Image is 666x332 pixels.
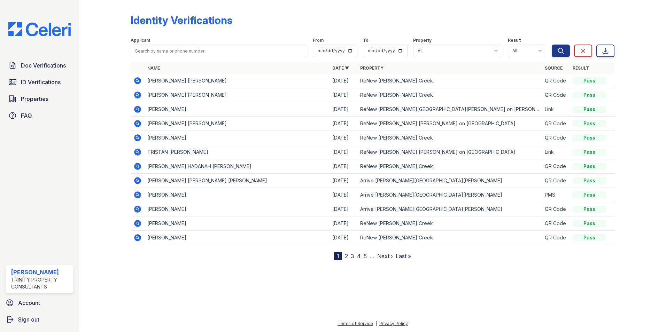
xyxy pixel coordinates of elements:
td: Arrive [PERSON_NAME][GEOGRAPHIC_DATA][PERSON_NAME] [357,202,542,216]
div: Pass [573,206,606,213]
td: [DATE] [330,145,357,159]
td: ReNew [PERSON_NAME] Creek [357,74,542,88]
td: [PERSON_NAME] [PERSON_NAME] [145,74,330,88]
td: [DATE] [330,102,357,117]
td: ReNew [PERSON_NAME] Creek [357,88,542,102]
div: Identity Verifications [131,14,232,26]
div: Pass [573,92,606,98]
a: 2 [345,253,348,260]
a: Source [545,65,563,71]
td: QR Code [542,202,570,216]
td: QR Code [542,74,570,88]
td: QR Code [542,216,570,231]
td: Arrive [PERSON_NAME][GEOGRAPHIC_DATA][PERSON_NAME] [357,188,542,202]
a: Properties [6,92,73,106]
label: From [313,38,324,43]
td: ReNew [PERSON_NAME] [PERSON_NAME] on [GEOGRAPHIC_DATA] [357,117,542,131]
a: Privacy Policy [379,321,408,326]
a: Property [360,65,384,71]
td: [PERSON_NAME] [PERSON_NAME] [145,88,330,102]
td: ReNew [PERSON_NAME] Creek [357,131,542,145]
td: [PERSON_NAME] [PERSON_NAME] [PERSON_NAME] [145,174,330,188]
div: Pass [573,177,606,184]
td: [PERSON_NAME] [145,231,330,245]
td: [DATE] [330,159,357,174]
td: [DATE] [330,202,357,216]
td: ReNew [PERSON_NAME] Creek [357,231,542,245]
div: Pass [573,120,606,127]
td: ReNew [PERSON_NAME][GEOGRAPHIC_DATA][PERSON_NAME] on [PERSON_NAME] [357,102,542,117]
td: QR Code [542,131,570,145]
td: [DATE] [330,174,357,188]
div: Pass [573,149,606,156]
td: [PERSON_NAME] [PERSON_NAME] [145,117,330,131]
div: Pass [573,234,606,241]
td: ReNew [PERSON_NAME] [PERSON_NAME] on [GEOGRAPHIC_DATA] [357,145,542,159]
label: Property [413,38,432,43]
td: [DATE] [330,117,357,131]
span: … [370,252,374,260]
div: Pass [573,106,606,113]
td: QR Code [542,174,570,188]
a: Account [3,296,76,310]
a: 5 [364,253,367,260]
td: [DATE] [330,131,357,145]
div: Pass [573,163,606,170]
td: ReNew [PERSON_NAME] Creek [357,216,542,231]
a: ID Verifications [6,75,73,89]
a: FAQ [6,109,73,122]
td: QR Code [542,117,570,131]
td: QR Code [542,159,570,174]
div: [PERSON_NAME] [11,268,71,276]
label: Result [508,38,521,43]
td: [DATE] [330,216,357,231]
a: 4 [357,253,361,260]
label: Applicant [131,38,150,43]
div: Pass [573,134,606,141]
span: FAQ [21,111,32,120]
span: Doc Verifications [21,61,66,70]
a: Date ▼ [332,65,349,71]
td: ReNew [PERSON_NAME] Creek [357,159,542,174]
td: Arrive [PERSON_NAME][GEOGRAPHIC_DATA][PERSON_NAME] [357,174,542,188]
td: [DATE] [330,88,357,102]
div: Trinity Property Consultants [11,276,71,290]
span: Account [18,299,40,307]
div: | [375,321,377,326]
a: Sign out [3,313,76,326]
a: Terms of Service [338,321,373,326]
a: Doc Verifications [6,58,73,72]
td: Link [542,102,570,117]
td: PMS [542,188,570,202]
span: ID Verifications [21,78,61,86]
td: QR Code [542,88,570,102]
span: Sign out [18,315,39,324]
a: Last » [396,253,411,260]
input: Search by name or phone number [131,45,307,57]
div: Pass [573,191,606,198]
td: [DATE] [330,231,357,245]
td: Link [542,145,570,159]
td: [PERSON_NAME] [145,102,330,117]
a: 3 [351,253,354,260]
a: Next › [377,253,393,260]
img: CE_Logo_Blue-a8612792a0a2168367f1c8372b55b34899dd931a85d93a1a3d3e32e68fde9ad4.png [3,22,76,36]
td: [PERSON_NAME] [145,202,330,216]
td: [PERSON_NAME] [145,188,330,202]
label: To [363,38,369,43]
span: Properties [21,95,48,103]
a: Name [147,65,160,71]
td: [PERSON_NAME] [145,216,330,231]
td: [PERSON_NAME] [145,131,330,145]
td: TRISTAN [PERSON_NAME] [145,145,330,159]
td: QR Code [542,231,570,245]
td: [DATE] [330,74,357,88]
div: Pass [573,220,606,227]
td: [PERSON_NAME] HADANAH [PERSON_NAME] [145,159,330,174]
div: Pass [573,77,606,84]
div: 1 [334,252,342,260]
td: [DATE] [330,188,357,202]
a: Result [573,65,589,71]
